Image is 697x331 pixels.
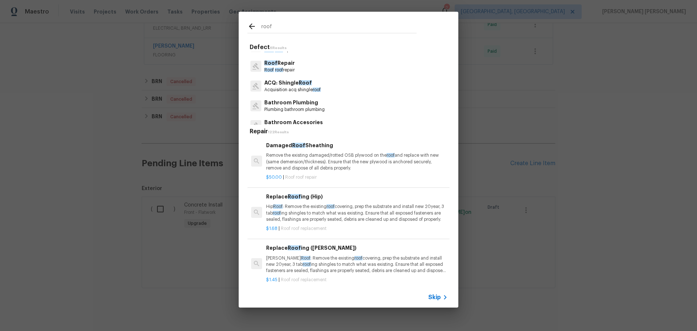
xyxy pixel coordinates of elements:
h6: Replace ing (Hip) [266,193,448,201]
span: Roof [264,48,274,52]
p: Repair [264,59,295,67]
p: repair [264,67,295,73]
span: Skip [428,294,441,301]
p: Plumbing bathroom plumbing [264,107,325,113]
span: roof [354,256,362,260]
h6: Damaged Sheathing [266,141,448,149]
span: roof [387,153,395,157]
span: $1.68 [266,226,277,231]
h6: Replace ing ([PERSON_NAME]) [266,244,448,252]
p: | [266,277,448,283]
span: Roof roof replacement [281,278,327,282]
span: Roof roof repair [285,175,317,179]
span: roof [273,211,281,215]
h5: Defect [250,44,450,51]
p: Acquisition acq shingle [264,87,321,93]
span: Roof roof replacement [281,226,327,231]
p: [PERSON_NAME] : Remove the existing covering, prep the substrate and install new 20year, 3 tab in... [266,255,448,274]
p: Bathroom Accesories [264,119,334,126]
span: Roof [264,60,277,66]
span: roof [313,88,321,92]
span: Roof [288,245,301,250]
p: | [266,174,448,181]
p: Remove the existing damaged/rotted OSB plywood on the and replace with new (same demension/thickn... [266,152,448,171]
span: Roof [264,68,274,72]
p: | [266,226,448,232]
span: Roof [299,80,312,85]
span: Roof [292,143,305,148]
span: Roof [301,256,310,260]
span: roof [303,262,311,267]
input: Search issues or repairs [261,22,417,33]
h5: Repair [250,128,450,135]
span: Roof [273,204,283,209]
span: 122 Results [268,130,289,134]
p: Hip : Remove the existing covering, prep the substrate and install new 20year, 3 tab ing shingles... [266,204,448,222]
span: Roof [288,194,301,199]
p: Bathroom Plumbing [264,99,325,107]
span: $50.00 [266,175,282,179]
span: $1.45 [266,278,277,282]
span: roof [275,68,283,72]
span: roof [275,48,283,52]
span: 6 Results [270,46,287,50]
p: ACQ: Shingle [264,79,321,87]
span: roof [327,204,335,209]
